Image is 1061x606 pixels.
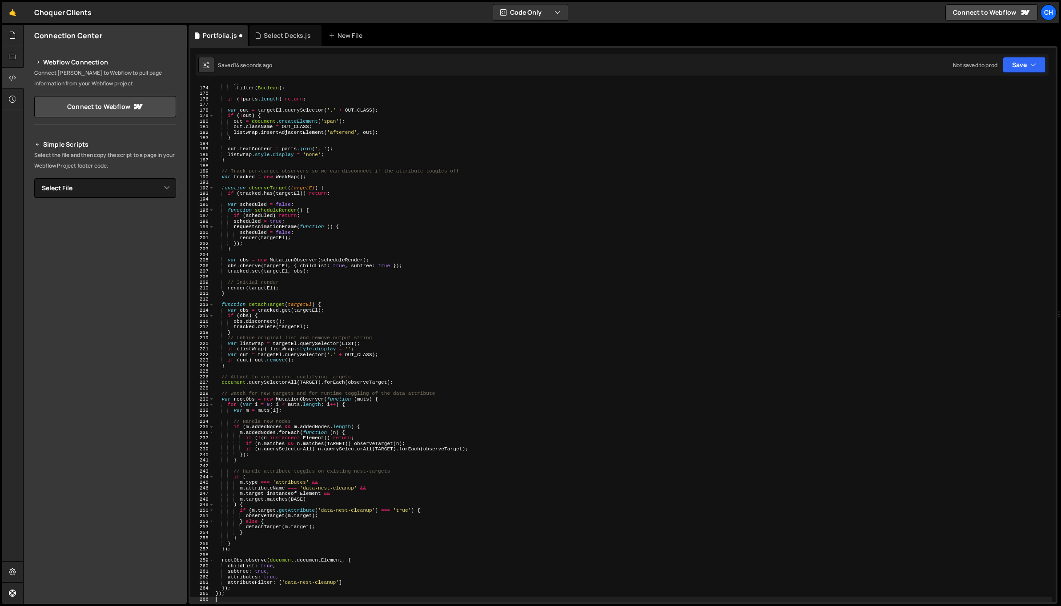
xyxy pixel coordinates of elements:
div: 206 [190,263,214,269]
div: 228 [190,385,214,391]
a: 🤙 [2,2,24,23]
div: 255 [190,535,214,541]
div: 263 [190,580,214,586]
a: Connect to Webflow [945,4,1038,20]
div: 238 [190,441,214,447]
div: Portfolia.js [203,31,237,40]
div: 175 [190,91,214,96]
div: 204 [190,252,214,258]
div: 195 [190,202,214,208]
div: 192 [190,185,214,191]
div: 174 [190,85,214,91]
div: 219 [190,335,214,341]
div: 198 [190,219,214,225]
div: 216 [190,319,214,325]
div: 197 [190,213,214,219]
div: 218 [190,330,214,336]
div: 258 [190,552,214,558]
div: 181 [190,124,214,130]
div: 187 [190,157,214,163]
div: 217 [190,324,214,330]
div: 248 [190,497,214,502]
div: 210 [190,285,214,291]
div: 243 [190,469,214,474]
div: 233 [190,413,214,419]
div: 237 [190,435,214,441]
h2: Webflow Connection [34,57,176,68]
div: 214 [190,308,214,313]
div: 222 [190,352,214,358]
div: 176 [190,96,214,102]
div: 211 [190,291,214,297]
div: 226 [190,374,214,380]
div: 227 [190,380,214,385]
div: 231 [190,402,214,408]
div: 225 [190,369,214,374]
div: New File [329,31,366,40]
div: 259 [190,558,214,563]
div: 242 [190,463,214,469]
div: 191 [190,180,214,185]
div: 257 [190,546,214,552]
div: Saved [218,61,272,69]
p: Select the file and then copy the script to a page in your Webflow Project footer code. [34,150,176,171]
div: 196 [190,208,214,213]
a: Ch [1041,4,1057,20]
div: 265 [190,591,214,597]
div: 249 [190,502,214,508]
div: 235 [190,424,214,430]
div: 266 [190,597,214,602]
div: 229 [190,391,214,397]
a: Connect to Webflow [34,96,176,117]
div: 212 [190,297,214,302]
div: 186 [190,152,214,158]
div: 194 [190,197,214,202]
div: 182 [190,130,214,136]
iframe: YouTube video player [34,213,177,293]
div: 185 [190,146,214,152]
div: 208 [190,274,214,280]
div: 251 [190,513,214,519]
div: 246 [190,486,214,491]
div: 205 [190,257,214,263]
div: 189 [190,169,214,174]
div: 178 [190,108,214,113]
div: 256 [190,541,214,547]
div: 190 [190,174,214,180]
div: 261 [190,569,214,574]
div: Not saved to prod [953,61,997,69]
button: Code Only [493,4,568,20]
div: 264 [190,586,214,591]
div: 188 [190,163,214,169]
div: 193 [190,191,214,197]
div: 183 [190,135,214,141]
p: Connect [PERSON_NAME] to Webflow to pull page information from your Webflow project [34,68,176,89]
div: 245 [190,480,214,486]
button: Save [1003,57,1046,73]
div: 223 [190,357,214,363]
div: 201 [190,235,214,241]
div: 177 [190,102,214,108]
div: 203 [190,246,214,252]
div: 247 [190,491,214,497]
div: 179 [190,113,214,119]
div: 260 [190,563,214,569]
div: 221 [190,346,214,352]
div: 232 [190,408,214,413]
div: 184 [190,141,214,147]
div: 220 [190,341,214,347]
div: 253 [190,524,214,530]
h2: Connection Center [34,31,102,40]
h2: Simple Scripts [34,139,176,150]
div: 234 [190,419,214,425]
div: 200 [190,230,214,236]
div: 252 [190,519,214,525]
div: Choquer Clients [34,7,92,18]
iframe: YouTube video player [34,298,177,378]
div: 213 [190,302,214,308]
div: 224 [190,363,214,369]
div: 199 [190,224,214,230]
div: 209 [190,280,214,285]
div: 180 [190,119,214,124]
